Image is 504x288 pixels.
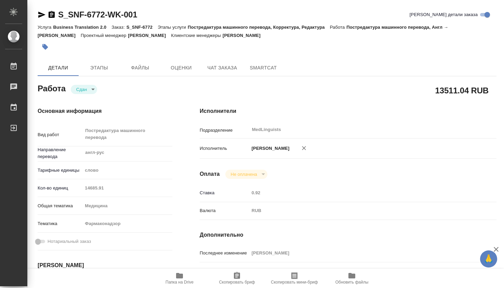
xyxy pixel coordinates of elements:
[38,185,82,192] p: Кол-во единиц
[71,85,97,94] div: Сдан
[323,269,381,288] button: Обновить файлы
[206,64,239,72] span: Чат заказа
[38,107,172,115] h4: Основная информация
[38,146,82,160] p: Направление перевода
[38,131,82,138] p: Вид работ
[165,64,198,72] span: Оценки
[200,145,249,152] p: Исполнитель
[82,183,172,193] input: Пустое поле
[171,33,223,38] p: Клиентские менеджеры
[223,33,266,38] p: [PERSON_NAME]
[330,25,347,30] p: Работа
[200,250,249,257] p: Последнее изменение
[480,250,497,267] button: 🙏
[42,64,75,72] span: Детали
[53,25,111,30] p: Business Translation 2.0
[225,170,267,179] div: Сдан
[296,141,311,156] button: Удалить исполнителя
[38,167,82,174] p: Тарифные единицы
[200,107,496,115] h4: Исполнители
[111,25,126,30] p: Заказ:
[200,170,220,178] h4: Оплата
[410,11,478,18] span: [PERSON_NAME] детали заказа
[81,33,128,38] p: Проектный менеджер
[158,25,188,30] p: Этапы услуги
[208,269,266,288] button: Скопировать бриф
[249,188,472,198] input: Пустое поле
[219,280,255,285] span: Скопировать бриф
[249,145,290,152] p: [PERSON_NAME]
[229,171,259,177] button: Не оплачена
[83,64,116,72] span: Этапы
[188,25,330,30] p: Постредактура машинного перевода, Корректура, Редактура
[48,11,56,19] button: Скопировать ссылку
[200,189,249,196] p: Ставка
[200,127,249,134] p: Подразделение
[271,280,318,285] span: Скопировать мини-бриф
[266,269,323,288] button: Скопировать мини-бриф
[435,84,489,96] h2: 13511.04 RUB
[124,64,157,72] span: Файлы
[127,25,158,30] p: S_SNF-6772
[38,220,82,227] p: Тематика
[38,202,82,209] p: Общая тематика
[38,261,172,270] h4: [PERSON_NAME]
[82,165,172,176] div: слово
[483,252,494,266] span: 🙏
[335,280,369,285] span: Обновить файлы
[249,248,472,258] input: Пустое поле
[249,205,472,217] div: RUB
[38,11,46,19] button: Скопировать ссылку для ЯМессенджера
[128,33,171,38] p: [PERSON_NAME]
[58,10,137,19] a: S_SNF-6772-WK-001
[165,280,194,285] span: Папка на Drive
[82,218,172,230] div: Фармаконадзор
[82,200,172,212] div: Медицина
[151,269,208,288] button: Папка на Drive
[200,231,496,239] h4: Дополнительно
[247,64,280,72] span: SmartCat
[48,238,91,245] span: Нотариальный заказ
[200,207,249,214] p: Валюта
[74,87,89,92] button: Сдан
[38,82,66,94] h2: Работа
[38,39,53,54] button: Добавить тэг
[38,25,53,30] p: Услуга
